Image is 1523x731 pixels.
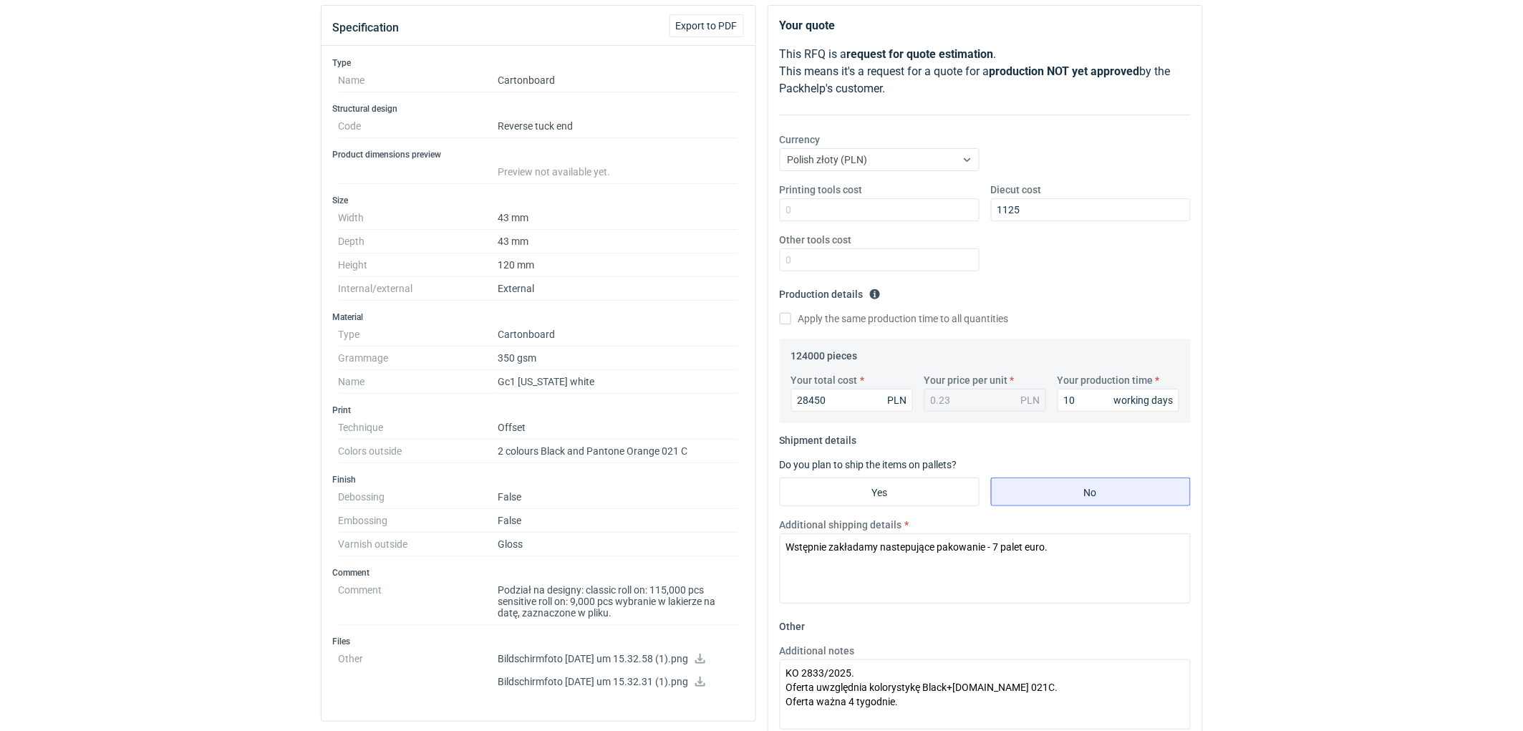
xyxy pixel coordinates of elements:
[991,478,1191,506] label: No
[676,21,738,31] span: Export to PDF
[339,416,498,440] dt: Technique
[791,389,913,412] input: 0
[339,509,498,533] dt: Embossing
[498,206,738,230] dd: 43 mm
[991,198,1191,221] input: 0
[498,323,738,347] dd: Cartonboard
[339,115,498,138] dt: Code
[498,277,738,301] dd: External
[339,647,498,699] dt: Other
[339,440,498,463] dt: Colors outside
[1058,373,1154,387] label: Your production time
[333,195,744,206] h3: Size
[498,533,738,556] dd: Gloss
[791,344,858,362] legend: 124000 pieces
[333,149,744,160] h3: Product dimensions preview
[669,14,744,37] button: Export to PDF
[339,206,498,230] dt: Width
[780,459,957,470] label: Do you plan to ship the items on pallets?
[888,393,907,407] div: PLN
[333,103,744,115] h3: Structural design
[780,429,857,446] legend: Shipment details
[498,253,738,277] dd: 120 mm
[339,69,498,92] dt: Name
[780,311,1009,326] label: Apply the same production time to all quantities
[780,248,980,271] input: 0
[780,46,1191,97] p: This RFQ is a . This means it's a request for a quote for a by the Packhelp's customer.
[339,485,498,509] dt: Debossing
[788,154,868,165] span: Polish złoty (PLN)
[339,347,498,370] dt: Grammage
[990,64,1140,78] strong: production NOT yet approved
[498,115,738,138] dd: Reverse tuck end
[333,636,744,647] h3: Files
[498,578,738,625] dd: Podział na designy: classic roll on: 115,000 pcs sensitive roll on: 9,000 pcs wybranie w lakierze...
[339,370,498,394] dt: Name
[339,230,498,253] dt: Depth
[498,230,738,253] dd: 43 mm
[498,653,738,666] p: Bildschirmfoto [DATE] um 15.32.58 (1).png
[780,198,980,221] input: 0
[780,644,855,658] label: Additional notes
[339,533,498,556] dt: Varnish outside
[339,578,498,625] dt: Comment
[780,19,836,32] strong: Your quote
[498,676,738,689] p: Bildschirmfoto [DATE] um 15.32.31 (1).png
[780,233,852,247] label: Other tools cost
[780,659,1191,730] textarea: KO 2833/2025. Oferta uwzględnia kolorystykę Black+[DOMAIN_NAME] 021C. Oferta ważna 4 tygodnie.
[780,533,1191,604] textarea: Wstępnie zakładamy nastepujące pakowanie - 7 palet euro.
[780,132,821,147] label: Currency
[333,11,400,45] button: Specification
[339,277,498,301] dt: Internal/external
[333,474,744,485] h3: Finish
[498,485,738,509] dd: False
[498,370,738,394] dd: Gc1 [US_STATE] white
[498,166,611,178] span: Preview not available yet.
[333,57,744,69] h3: Type
[780,283,881,300] legend: Production details
[1021,393,1040,407] div: PLN
[498,509,738,533] dd: False
[780,478,980,506] label: Yes
[924,373,1008,387] label: Your price per unit
[498,440,738,463] dd: 2 colours Black and Pantone Orange 021 C
[1114,393,1174,407] div: working days
[333,405,744,416] h3: Print
[339,323,498,347] dt: Type
[991,183,1042,197] label: Diecut cost
[1058,389,1179,412] input: 0
[498,69,738,92] dd: Cartonboard
[333,567,744,578] h3: Comment
[780,183,863,197] label: Printing tools cost
[847,47,994,61] strong: request for quote estimation
[339,253,498,277] dt: Height
[498,416,738,440] dd: Offset
[780,518,902,532] label: Additional shipping details
[333,311,744,323] h3: Material
[498,347,738,370] dd: 350 gsm
[791,373,858,387] label: Your total cost
[780,615,806,632] legend: Other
